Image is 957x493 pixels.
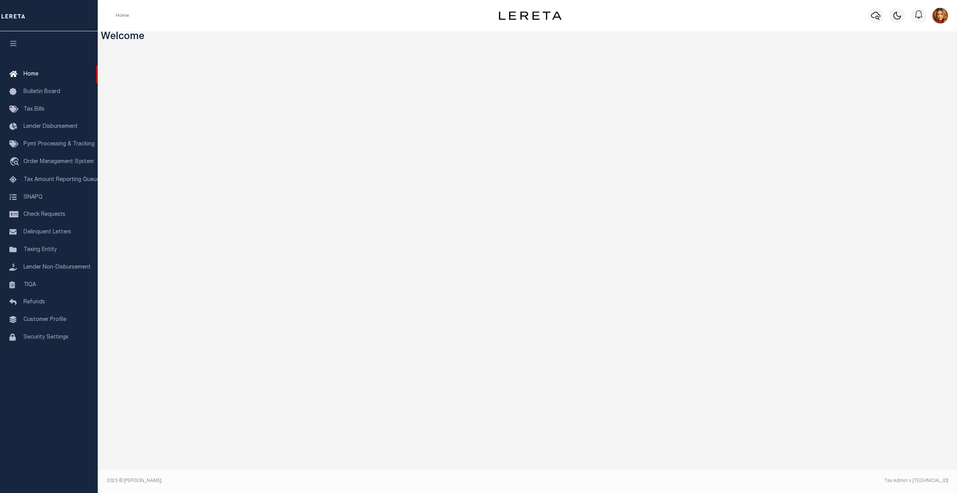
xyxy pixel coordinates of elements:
[23,194,43,200] span: SNAPQ
[101,477,528,484] div: 2025 © [PERSON_NAME].
[23,282,36,287] span: TIQA
[533,477,948,484] div: Tax Admin v.[TECHNICAL_ID]
[116,12,129,19] li: Home
[23,159,94,165] span: Order Management System
[101,31,954,43] h3: Welcome
[23,89,60,95] span: Bulletin Board
[23,212,65,217] span: Check Requests
[23,247,57,253] span: Taxing Entity
[23,229,71,235] span: Delinquent Letters
[23,317,66,323] span: Customer Profile
[23,124,78,129] span: Lender Disbursement
[23,107,45,112] span: Tax Bills
[23,177,100,183] span: Tax Amount Reporting Queue
[23,265,91,270] span: Lender Non-Disbursement
[499,11,561,20] img: logo-dark.svg
[23,335,68,340] span: Security Settings
[23,72,38,77] span: Home
[23,142,95,147] span: Pymt Processing & Tracking
[9,157,22,167] i: travel_explore
[23,299,45,305] span: Refunds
